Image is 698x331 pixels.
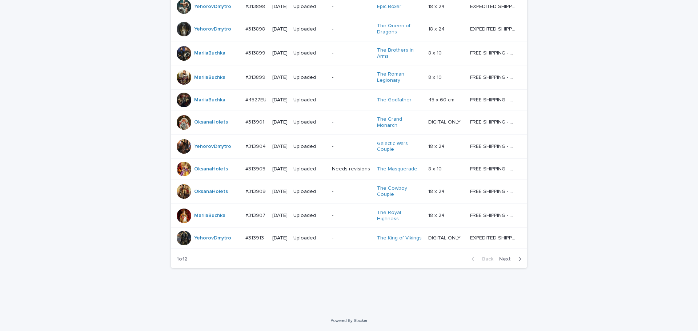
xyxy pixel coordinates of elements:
p: [DATE] [272,119,288,125]
a: OksanaHolets [194,166,228,172]
a: The Cowboy Couple [377,185,422,198]
tr: MariiaBuchka #4527EU#4527EU [DATE]Uploaded-The Godfather 45 x 60 cm45 x 60 cm FREE SHIPPING - pre... [171,89,527,110]
p: #313904 [245,142,267,150]
p: EXPEDITED SHIPPING - preview in 1 business day; delivery up to 5 business days after your approval. [470,234,517,241]
p: [DATE] [272,144,288,150]
p: FREE SHIPPING - preview in 1-2 business days, after your approval delivery will take 5-10 b.d. [470,118,517,125]
p: DIGITAL ONLY [428,234,462,241]
a: Powered By Stacker [330,318,367,323]
span: Back [478,257,493,262]
p: #313909 [245,187,267,195]
p: Uploaded [293,189,326,195]
p: FREE SHIPPING - preview in 1-2 business days, after your approval delivery will take 5-10 b.d. [470,142,517,150]
a: The King of Vikings [377,235,422,241]
p: [DATE] [272,74,288,81]
a: Galactic Wars Couple [377,141,422,153]
p: Uploaded [293,213,326,219]
p: 8 x 10 [428,165,443,172]
p: #4527EU [245,96,268,103]
p: FREE SHIPPING - preview in 1-2 business days, after your approval delivery will take 5-10 b.d. [470,211,517,219]
a: The Masquerade [377,166,417,172]
p: FREE SHIPPING - preview in 1-2 business days, after your approval delivery will take 5-10 busines... [470,96,517,103]
a: OksanaHolets [194,189,228,195]
p: #313898 [245,25,266,32]
p: - [332,74,371,81]
p: [DATE] [272,189,288,195]
p: FREE SHIPPING - preview in 1-2 business days, after your approval delivery will take 5-10 b.d. [470,49,517,56]
tr: MariiaBuchka #313899#313899 [DATE]Uploaded-The Roman Legionary 8 x 108 x 10 FREE SHIPPING - previ... [171,65,527,90]
p: [DATE] [272,50,288,56]
p: #313905 [245,165,267,172]
a: YehorovDmytro [194,26,231,32]
a: Epic Boxer [377,4,401,10]
p: DIGITAL ONLY [428,118,462,125]
span: Next [499,257,515,262]
p: [DATE] [272,4,288,10]
p: 45 x 60 cm [428,96,456,103]
tr: OksanaHolets #313901#313901 [DATE]Uploaded-The Grand Monarch DIGITAL ONLYDIGITAL ONLY FREE SHIPPI... [171,110,527,134]
a: YehorovDmytro [194,235,231,241]
p: - [332,119,371,125]
p: #313899 [245,73,267,81]
tr: MariiaBuchka #313907#313907 [DATE]Uploaded-The Royal Highness 18 x 2418 x 24 FREE SHIPPING - prev... [171,203,527,228]
a: The Roman Legionary [377,71,422,84]
p: - [332,213,371,219]
p: Uploaded [293,26,326,32]
p: Uploaded [293,50,326,56]
a: MariiaBuchka [194,97,225,103]
p: 8 x 10 [428,49,443,56]
p: FREE SHIPPING - preview in 1-2 business days, after your approval delivery will take 5-10 b.d. [470,165,517,172]
a: The Grand Monarch [377,116,422,129]
p: - [332,189,371,195]
a: The Queen of Dragons [377,23,422,35]
p: 18 x 24 [428,25,446,32]
p: EXPEDITED SHIPPING - preview in 1 business day; delivery up to 5 business days after your approval. [470,2,517,10]
p: - [332,144,371,150]
p: EXPEDITED SHIPPING - preview in 1 business day; delivery up to 5 business days after your approval. [470,25,517,32]
p: FREE SHIPPING - preview in 1-2 business days, after your approval delivery will take 5-10 b.d. [470,187,517,195]
a: The Brothers in Arms [377,47,422,60]
p: - [332,50,371,56]
p: [DATE] [272,97,288,103]
a: OksanaHolets [194,119,228,125]
p: [DATE] [272,26,288,32]
p: Needs revisions [332,166,371,172]
tr: YehorovDmytro #313913#313913 [DATE]Uploaded-The King of Vikings DIGITAL ONLYDIGITAL ONLY EXPEDITE... [171,228,527,249]
p: #313907 [245,211,267,219]
p: Uploaded [293,235,326,241]
tr: YehorovDmytro #313898#313898 [DATE]Uploaded-The Queen of Dragons 18 x 2418 x 24 EXPEDITED SHIPPIN... [171,17,527,41]
a: MariiaBuchka [194,213,225,219]
p: Uploaded [293,144,326,150]
a: YehorovDmytro [194,144,231,150]
p: 1 of 2 [171,250,193,268]
p: - [332,26,371,32]
p: Uploaded [293,166,326,172]
p: [DATE] [272,235,288,241]
tr: OksanaHolets #313905#313905 [DATE]UploadedNeeds revisionsThe Masquerade 8 x 108 x 10 FREE SHIPPIN... [171,159,527,179]
p: #313901 [245,118,266,125]
p: #313899 [245,49,267,56]
p: Uploaded [293,97,326,103]
p: 18 x 24 [428,142,446,150]
p: [DATE] [272,166,288,172]
p: #313913 [245,234,265,241]
tr: OksanaHolets #313909#313909 [DATE]Uploaded-The Cowboy Couple 18 x 2418 x 24 FREE SHIPPING - previ... [171,179,527,204]
a: The Godfather [377,97,412,103]
p: Uploaded [293,4,326,10]
a: YehorovDmytro [194,4,231,10]
p: FREE SHIPPING - preview in 1-2 business days, after your approval delivery will take 5-10 b.d. [470,73,517,81]
tr: YehorovDmytro #313904#313904 [DATE]Uploaded-Galactic Wars Couple 18 x 2418 x 24 FREE SHIPPING - p... [171,134,527,159]
p: - [332,4,371,10]
tr: MariiaBuchka #313899#313899 [DATE]Uploaded-The Brothers in Arms 8 x 108 x 10 FREE SHIPPING - prev... [171,41,527,65]
p: Uploaded [293,119,326,125]
p: 8 x 10 [428,73,443,81]
p: - [332,235,371,241]
a: The Royal Highness [377,210,422,222]
p: Uploaded [293,74,326,81]
p: 18 x 24 [428,2,446,10]
p: - [332,97,371,103]
p: 18 x 24 [428,211,446,219]
p: #313898 [245,2,266,10]
button: Next [496,256,527,262]
a: MariiaBuchka [194,74,225,81]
